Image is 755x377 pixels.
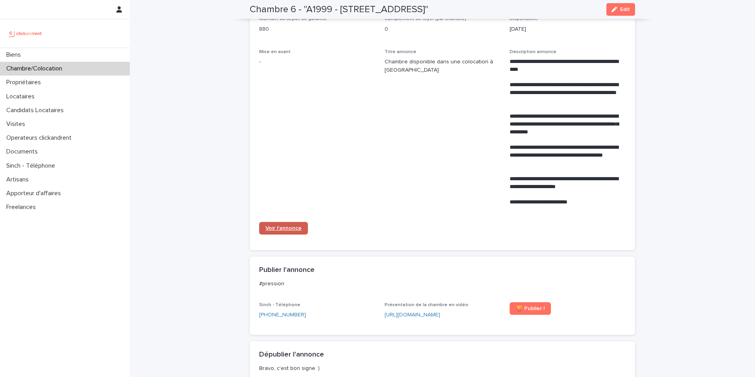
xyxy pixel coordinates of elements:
span: Présentation de la chambre en vidéo [385,303,468,307]
h2: Chambre 6 - "A1999 - [STREET_ADDRESS]" [250,4,428,15]
ringoverc2c-number-84e06f14122c: [PHONE_NUMBER] [259,312,306,318]
p: Candidats Locataires [3,107,70,114]
p: 0 [385,25,501,33]
p: #pression [259,280,622,287]
p: Chambre/Colocation [3,65,68,72]
h2: Dépublier l'annonce [259,351,324,359]
span: Disponibilité [510,17,538,21]
p: [DATE] [510,25,626,33]
ringoverc2c-84e06f14122c: Call with Ringover [259,312,306,318]
span: 🏆 Publier ! [516,306,545,311]
p: Freelances [3,203,42,211]
p: Biens [3,51,27,59]
h2: Publier l'annonce [259,266,315,275]
a: 🏆 Publier ! [510,302,551,315]
p: Chambre disponible dans une colocation à [GEOGRAPHIC_DATA] [385,58,501,74]
button: Edit [606,3,635,16]
span: Montant du dépôt de garantie [259,17,327,21]
span: Edit [620,7,630,12]
p: Sinch - Téléphone [3,162,61,170]
a: [PHONE_NUMBER] [259,311,306,319]
p: - [259,58,375,66]
span: Complément de loyer (par chambre) [385,17,466,21]
p: Apporteur d'affaires [3,190,67,197]
span: Description annonce [510,50,556,54]
p: Visites [3,120,31,128]
p: Propriétaires [3,79,47,86]
p: 880 [259,25,375,33]
p: Artisans [3,176,35,183]
p: Operateurs clickandrent [3,134,78,142]
p: Locataires [3,93,41,100]
p: Bravo, c'est bon signe :) [259,365,622,372]
span: Mise en avant [259,50,291,54]
a: [URL][DOMAIN_NAME] [385,312,440,318]
span: Voir l'annonce [265,225,302,231]
img: UCB0brd3T0yccxBKYDjQ [6,26,44,41]
span: Titre annonce [385,50,416,54]
p: Documents [3,148,44,155]
span: Sinch - Téléphone [259,303,300,307]
a: Voir l'annonce [259,222,308,235]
